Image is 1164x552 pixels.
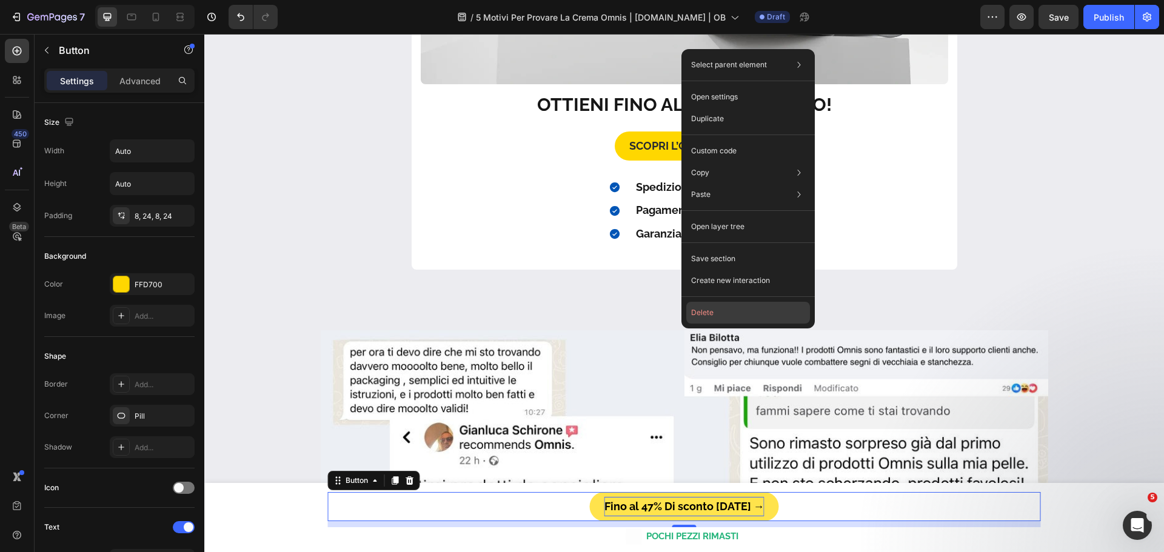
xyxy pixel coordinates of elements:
[229,5,278,29] div: Undo/Redo
[767,12,785,22] span: Draft
[60,75,94,87] p: Settings
[421,494,438,511] img: gempages_491166728353481762-7ed9fef3-3f50-424a-ae08-8592ba90e721.gif
[79,10,85,24] p: 7
[119,75,161,87] p: Advanced
[1148,493,1157,502] span: 5
[139,441,166,452] div: Button
[5,5,90,29] button: 7
[44,310,65,321] div: Image
[44,210,72,221] div: Padding
[1083,5,1134,29] button: Publish
[44,279,63,290] div: Color
[44,251,86,262] div: Background
[59,43,162,58] p: Button
[135,311,192,322] div: Add...
[135,442,192,453] div: Add...
[12,129,29,139] div: 450
[691,253,735,264] p: Save section
[691,274,770,287] p: Create new interaction
[386,458,575,487] a: Rich Text Editor. Editing area: main
[686,302,810,324] button: Delete
[400,463,560,482] p: Fino al 47% Di sconto [DATE] →
[216,59,744,82] h2: OTTIENI FINO AL 47% DI SCONTO!
[44,351,66,362] div: Shape
[691,91,738,102] p: Open settings
[691,189,711,200] p: Paste
[691,221,744,232] p: Open layer tree
[1049,12,1069,22] span: Save
[432,147,535,159] span: Spedizione Gratuita
[110,140,194,162] input: Auto
[691,113,724,124] p: Duplicate
[691,167,709,178] p: Copy
[432,167,567,186] p: Pagamento alla consegna
[204,34,1164,552] iframe: Design area
[44,442,72,453] div: Shadow
[470,11,473,24] span: /
[44,379,68,390] div: Border
[476,11,726,24] span: 5 Motivi Per Provare La Crema Omnis | [DOMAIN_NAME] | OB
[1039,5,1079,29] button: Save
[432,190,567,210] p: Garanzia 60 Giorni
[44,178,67,189] div: Height
[1094,11,1124,24] div: Publish
[135,379,192,390] div: Add...
[135,411,192,422] div: Pill
[425,102,535,122] p: SCOPRI L’OFFERTA →
[135,279,192,290] div: FFD700
[44,115,76,131] div: Size
[44,410,69,421] div: Corner
[44,145,64,156] div: Width
[691,59,767,70] p: Select parent element
[110,173,194,195] input: Auto
[400,463,560,482] div: Rich Text Editor. Editing area: main
[9,222,29,231] div: Beta
[44,522,59,533] div: Text
[442,497,534,508] span: POCHI PEZZI RIMASTI
[410,98,549,127] a: SCOPRI L’OFFERTA →
[1123,511,1152,540] iframe: Intercom live chat
[135,211,192,222] div: 8, 24, 8, 24
[691,145,737,156] p: Custom code
[44,482,59,493] div: Icon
